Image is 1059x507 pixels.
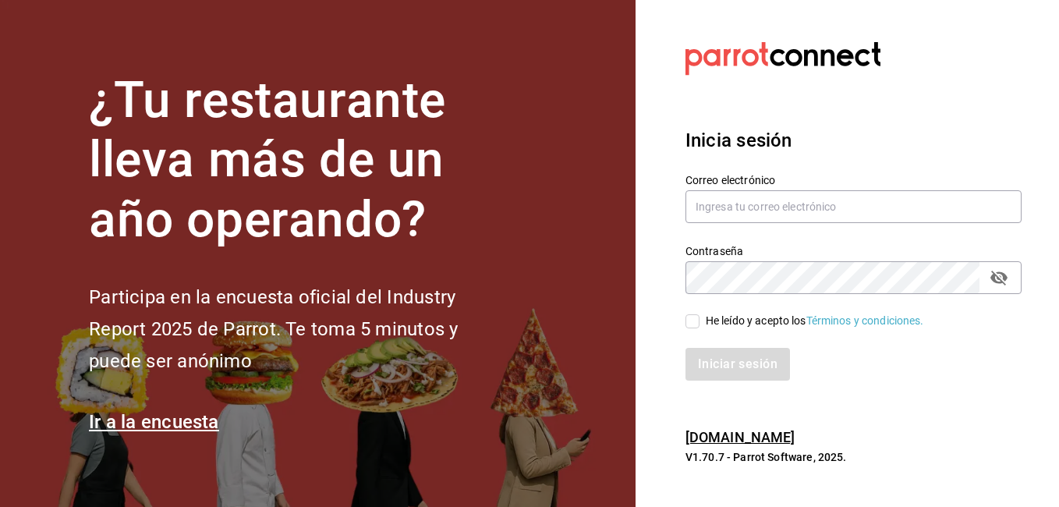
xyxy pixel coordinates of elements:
[685,174,1022,185] label: Correo electrónico
[89,282,510,377] h2: Participa en la encuesta oficial del Industry Report 2025 de Parrot. Te toma 5 minutos y puede se...
[685,190,1022,223] input: Ingresa tu correo electrónico
[986,264,1012,291] button: passwordField
[685,449,1022,465] p: V1.70.7 - Parrot Software, 2025.
[89,71,510,250] h1: ¿Tu restaurante lleva más de un año operando?
[685,429,795,445] a: [DOMAIN_NAME]
[806,314,924,327] a: Términos y condiciones.
[706,313,924,329] div: He leído y acepto los
[89,411,219,433] a: Ir a la encuesta
[685,245,1022,256] label: Contraseña
[685,126,1022,154] h3: Inicia sesión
